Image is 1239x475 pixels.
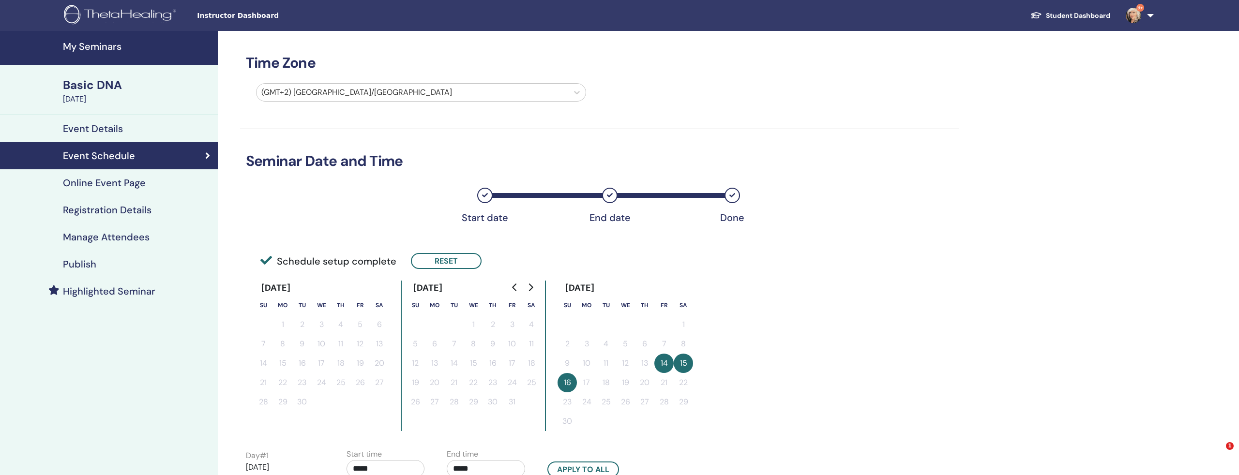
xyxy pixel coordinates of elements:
label: Start time [347,448,382,460]
button: 6 [425,334,444,354]
button: 12 [616,354,635,373]
button: 25 [596,392,616,412]
button: 23 [558,392,577,412]
button: Go to next month [523,278,538,297]
button: 18 [522,354,541,373]
h4: Publish [63,258,96,270]
th: Sunday [406,296,425,315]
h4: Registration Details [63,204,151,216]
button: 28 [654,392,674,412]
th: Saturday [370,296,389,315]
button: 23 [483,373,502,392]
th: Wednesday [464,296,483,315]
div: [DATE] [254,281,299,296]
button: 30 [292,392,312,412]
button: 29 [273,392,292,412]
button: 25 [522,373,541,392]
button: 14 [254,354,273,373]
th: Thursday [635,296,654,315]
button: 5 [350,315,370,334]
button: 29 [674,392,693,412]
div: End date [586,212,634,223]
button: 13 [425,354,444,373]
div: [DATE] [558,281,603,296]
button: 1 [273,315,292,334]
th: Tuesday [292,296,312,315]
h4: Highlighted Seminar [63,285,155,297]
a: Basic DNA[DATE] [57,77,218,105]
th: Monday [273,296,292,315]
h4: Event Schedule [63,150,135,162]
button: 17 [502,354,522,373]
button: 15 [674,354,693,373]
button: 15 [273,354,292,373]
button: 14 [444,354,464,373]
button: 18 [331,354,350,373]
button: 7 [444,334,464,354]
button: 11 [331,334,350,354]
button: Reset [411,253,482,269]
th: Sunday [558,296,577,315]
img: logo.png [64,5,180,27]
span: 1 [1226,442,1234,450]
button: 19 [350,354,370,373]
button: 15 [464,354,483,373]
button: 23 [292,373,312,392]
div: [DATE] [63,93,212,105]
span: 9+ [1136,4,1144,12]
button: 11 [522,334,541,354]
button: 9 [558,354,577,373]
button: 8 [674,334,693,354]
button: 10 [312,334,331,354]
button: 26 [406,392,425,412]
button: 2 [483,315,502,334]
h4: Event Details [63,123,123,134]
button: 25 [331,373,350,392]
button: 5 [406,334,425,354]
button: 22 [464,373,483,392]
button: 9 [483,334,502,354]
button: 3 [312,315,331,334]
button: 30 [483,392,502,412]
button: 28 [254,392,273,412]
h4: My Seminars [63,41,212,52]
button: 5 [616,334,635,354]
h4: Manage Attendees [63,231,150,243]
button: 29 [464,392,483,412]
h3: Time Zone [240,54,959,72]
h3: Seminar Date and Time [240,152,959,170]
button: 7 [654,334,674,354]
div: [DATE] [406,281,451,296]
button: 16 [558,373,577,392]
button: 21 [444,373,464,392]
div: Basic DNA [63,77,212,93]
button: 10 [502,334,522,354]
button: 16 [483,354,502,373]
img: graduation-cap-white.svg [1030,11,1042,19]
button: 27 [370,373,389,392]
button: Go to previous month [507,278,523,297]
button: 10 [577,354,596,373]
th: Friday [654,296,674,315]
button: 9 [292,334,312,354]
button: 7 [254,334,273,354]
img: default.jpg [1126,8,1141,23]
button: 4 [596,334,616,354]
button: 6 [370,315,389,334]
button: 8 [464,334,483,354]
th: Wednesday [312,296,331,315]
th: Friday [502,296,522,315]
th: Monday [425,296,444,315]
button: 27 [425,392,444,412]
button: 18 [596,373,616,392]
button: 4 [522,315,541,334]
button: 24 [502,373,522,392]
button: 21 [654,373,674,392]
th: Saturday [674,296,693,315]
label: Day # 1 [246,450,269,461]
button: 26 [350,373,370,392]
button: 17 [577,373,596,392]
button: 30 [558,412,577,431]
button: 1 [464,315,483,334]
button: 20 [370,354,389,373]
